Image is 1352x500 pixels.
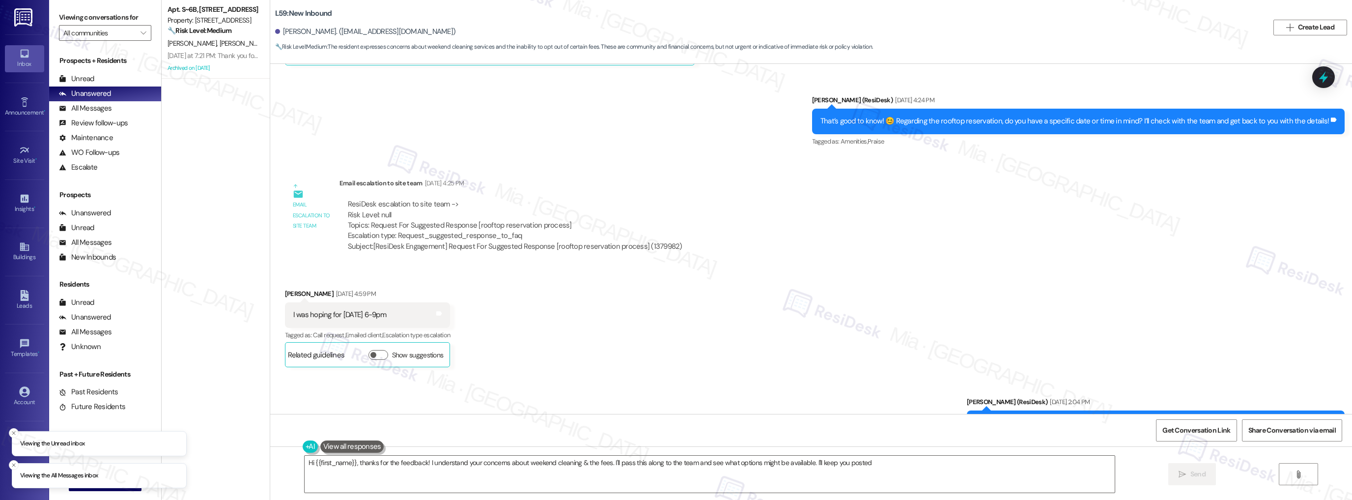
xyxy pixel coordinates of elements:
[219,39,268,48] span: [PERSON_NAME]
[1047,397,1090,407] div: [DATE] 2:04 PM
[348,199,682,241] div: ResiDesk escalation to site team -> Risk Level: null Topics: Request For Suggested Response [roof...
[288,350,345,364] div: Related guidelines
[339,178,691,192] div: Email escalation to site team
[59,342,101,352] div: Unknown
[967,397,1345,411] div: [PERSON_NAME] (ResiDesk)
[275,8,332,19] b: L59: New Inbound
[345,331,382,339] span: Emailed client ,
[1298,22,1334,32] span: Create Lead
[293,200,331,231] div: Email escalation to site team
[49,56,161,66] div: Prospects + Residents
[35,156,37,163] span: •
[5,383,44,410] a: Account
[275,43,327,51] strong: 🔧 Risk Level: Medium
[812,95,1345,109] div: [PERSON_NAME] (ResiDesk)
[59,133,113,143] div: Maintenance
[5,238,44,265] a: Buildings
[59,297,94,308] div: Unread
[1295,471,1302,478] i: 
[59,162,97,173] div: Escalate
[168,39,220,48] span: [PERSON_NAME]
[285,328,451,342] div: Tagged as:
[63,25,136,41] input: All communities
[59,387,118,397] div: Past Residents
[59,327,112,337] div: All Messages
[1179,471,1186,478] i: 
[167,62,259,74] div: Archived on [DATE]
[285,289,451,302] div: [PERSON_NAME]
[1273,20,1347,35] button: Create Lead
[5,287,44,314] a: Leads
[313,331,345,339] span: Call request ,
[275,42,873,52] span: : The resident expresses concerns about weekend cleaning services and the inability to opt out of...
[820,116,1329,126] div: That’s good to know! 😊 Regarding the rooftop reservation, do you have a specific date or time in ...
[59,10,151,25] label: Viewing conversations for
[5,335,44,362] a: Templates •
[59,147,119,158] div: WO Follow-ups
[168,4,258,15] div: Apt. S~6B, [STREET_ADDRESS]
[49,190,161,200] div: Prospects
[1286,24,1294,31] i: 
[392,350,444,360] label: Show suggestions
[59,118,128,128] div: Review follow-ups
[841,137,868,146] span: Amenities ,
[20,471,98,480] p: Viewing the All Messages inbox
[59,237,112,248] div: All Messages
[168,15,258,26] div: Property: [STREET_ADDRESS]
[5,45,44,72] a: Inbox
[49,279,161,290] div: Residents
[59,208,111,218] div: Unanswered
[293,310,386,320] div: I was hoping for [DATE] 6-9pm
[5,190,44,217] a: Insights •
[422,178,464,188] div: [DATE] 4:25 PM
[59,223,94,233] div: Unread
[382,331,450,339] span: Escalation type escalation
[1190,469,1206,479] span: Send
[59,312,111,323] div: Unanswered
[59,74,94,84] div: Unread
[812,134,1345,148] div: Tagged as:
[59,402,125,412] div: Future Residents
[868,137,884,146] span: Praise
[1242,419,1342,441] button: Share Conversation via email
[5,142,44,169] a: Site Visit •
[305,456,1115,493] textarea: Hi {{first_name}}, thanks for the feedback! I understand your concerns about weekend cleaning & t...
[49,369,161,380] div: Past + Future Residents
[1156,419,1237,441] button: Get Conversation Link
[59,252,116,263] div: New Inbounds
[1248,425,1336,436] span: Share Conversation via email
[893,95,934,105] div: [DATE] 4:24 PM
[348,241,682,252] div: Subject: [ResiDesk Engagement] Request For Suggested Response [rooftop reservation process] (1379...
[38,349,39,356] span: •
[9,428,19,438] button: Close toast
[9,460,19,470] button: Close toast
[1168,463,1216,485] button: Send
[168,51,1230,60] div: [DATE] at 7:21 PM: Thank you for your message. Our offices are currently closed, but we will cont...
[1162,425,1230,436] span: Get Conversation Link
[141,29,146,37] i: 
[5,432,44,458] a: Support
[59,103,112,114] div: All Messages
[14,8,34,27] img: ResiDesk Logo
[275,27,456,37] div: [PERSON_NAME]. ([EMAIL_ADDRESS][DOMAIN_NAME])
[44,108,45,115] span: •
[334,289,376,299] div: [DATE] 4:59 PM
[59,88,111,99] div: Unanswered
[20,439,84,448] p: Viewing the Unread inbox
[34,204,35,211] span: •
[168,26,231,35] strong: 🔧 Risk Level: Medium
